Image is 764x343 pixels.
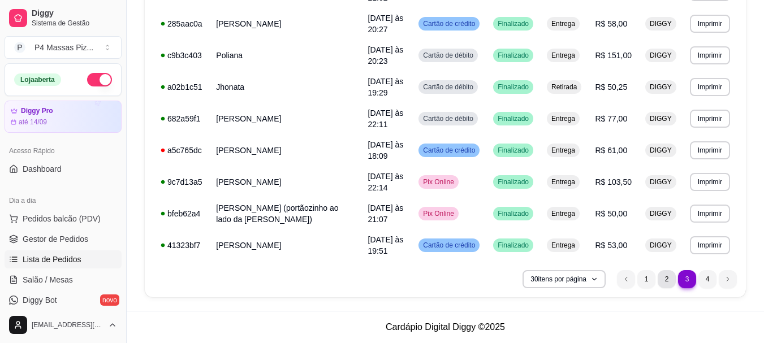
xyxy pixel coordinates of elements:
span: Finalizado [495,241,531,250]
a: Dashboard [5,160,122,178]
td: [PERSON_NAME] (portãozinho ao lado da [PERSON_NAME]) [209,198,361,229]
span: P [14,42,25,53]
span: R$ 50,25 [595,83,627,92]
span: Salão / Mesas [23,274,73,285]
a: Diggy Botnovo [5,291,122,309]
td: [PERSON_NAME] [209,134,361,166]
button: Imprimir [690,15,730,33]
span: [DATE] às 18:09 [368,140,404,160]
span: DIGGY [648,146,674,155]
li: pagination item 4 [698,270,716,288]
span: DIGGY [648,241,674,250]
li: next page button [719,270,737,288]
div: a5c765dc [161,145,202,156]
div: Acesso Rápido [5,142,122,160]
td: Jhonata [209,71,361,103]
span: [DATE] às 20:23 [368,45,404,66]
a: Salão / Mesas [5,271,122,289]
span: DIGGY [648,114,674,123]
div: Loja aberta [14,73,61,86]
span: Cartão de crédito [421,19,477,28]
span: DIGGY [648,51,674,60]
td: [PERSON_NAME] [209,8,361,40]
span: Finalizado [495,146,531,155]
div: 285aac0a [161,18,202,29]
button: Pedidos balcão (PDV) [5,210,122,228]
span: Finalizado [495,114,531,123]
button: Imprimir [690,110,730,128]
td: [PERSON_NAME] [209,166,361,198]
span: Pix Online [421,177,456,186]
td: [PERSON_NAME] [209,229,361,261]
li: previous page button [617,270,635,288]
span: Cartão de crédito [421,146,477,155]
span: R$ 50,00 [595,209,627,218]
span: R$ 77,00 [595,114,627,123]
div: c9b3c403 [161,50,202,61]
button: Imprimir [690,173,730,191]
span: Finalizado [495,19,531,28]
div: Dia a dia [5,192,122,210]
span: [DATE] às 21:07 [368,203,404,224]
td: Poliana [209,40,361,71]
span: Pedidos balcão (PDV) [23,213,101,224]
span: Finalizado [495,177,531,186]
span: Lista de Pedidos [23,254,81,265]
span: Cartão de débito [421,51,476,60]
button: 30itens por página [523,270,606,288]
span: Pix Online [421,209,456,218]
span: Entrega [549,146,577,155]
span: Dashboard [23,163,62,175]
span: Cartão de débito [421,83,476,92]
a: DiggySistema de Gestão [5,5,122,32]
button: Imprimir [690,46,730,64]
span: Cartão de crédito [421,241,477,250]
div: 41323bf7 [161,240,202,251]
button: Imprimir [690,205,730,223]
span: R$ 61,00 [595,146,627,155]
article: Diggy Pro [21,107,53,115]
span: [DATE] às 22:14 [368,172,404,192]
li: pagination item 1 [637,270,655,288]
div: 682a59f1 [161,113,202,124]
span: DIGGY [648,19,674,28]
div: 9c7d13a5 [161,176,202,188]
a: Lista de Pedidos [5,250,122,268]
span: [EMAIL_ADDRESS][DOMAIN_NAME] [32,320,103,329]
span: Gestor de Pedidos [23,233,88,245]
button: Imprimir [690,236,730,254]
span: DIGGY [648,177,674,186]
button: Imprimir [690,141,730,159]
button: Alterar Status [87,73,112,86]
div: a02b1c51 [161,81,202,93]
article: até 14/09 [19,118,47,127]
li: pagination item 2 [658,270,676,288]
span: R$ 58,00 [595,19,627,28]
div: bfeb62a4 [161,208,202,219]
span: [DATE] às 19:51 [368,235,404,255]
span: Retirada [549,83,579,92]
li: pagination item 3 active [678,270,696,288]
span: Cartão de débito [421,114,476,123]
span: R$ 103,50 [595,177,632,186]
span: Sistema de Gestão [32,19,117,28]
button: Select a team [5,36,122,59]
span: DIGGY [648,209,674,218]
span: Finalizado [495,209,531,218]
footer: Cardápio Digital Diggy © 2025 [127,311,764,343]
span: [DATE] às 19:29 [368,77,404,97]
span: Entrega [549,19,577,28]
span: DIGGY [648,83,674,92]
span: Entrega [549,114,577,123]
span: Entrega [549,177,577,186]
span: Entrega [549,51,577,60]
span: Entrega [549,209,577,218]
nav: pagination navigation [611,264,743,294]
button: Imprimir [690,78,730,96]
span: Diggy [32,8,117,19]
td: [PERSON_NAME] [209,103,361,134]
div: P4 Massas Piz ... [34,42,93,53]
span: [DATE] às 22:11 [368,108,404,129]
span: Diggy Bot [23,294,57,306]
span: Finalizado [495,83,531,92]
